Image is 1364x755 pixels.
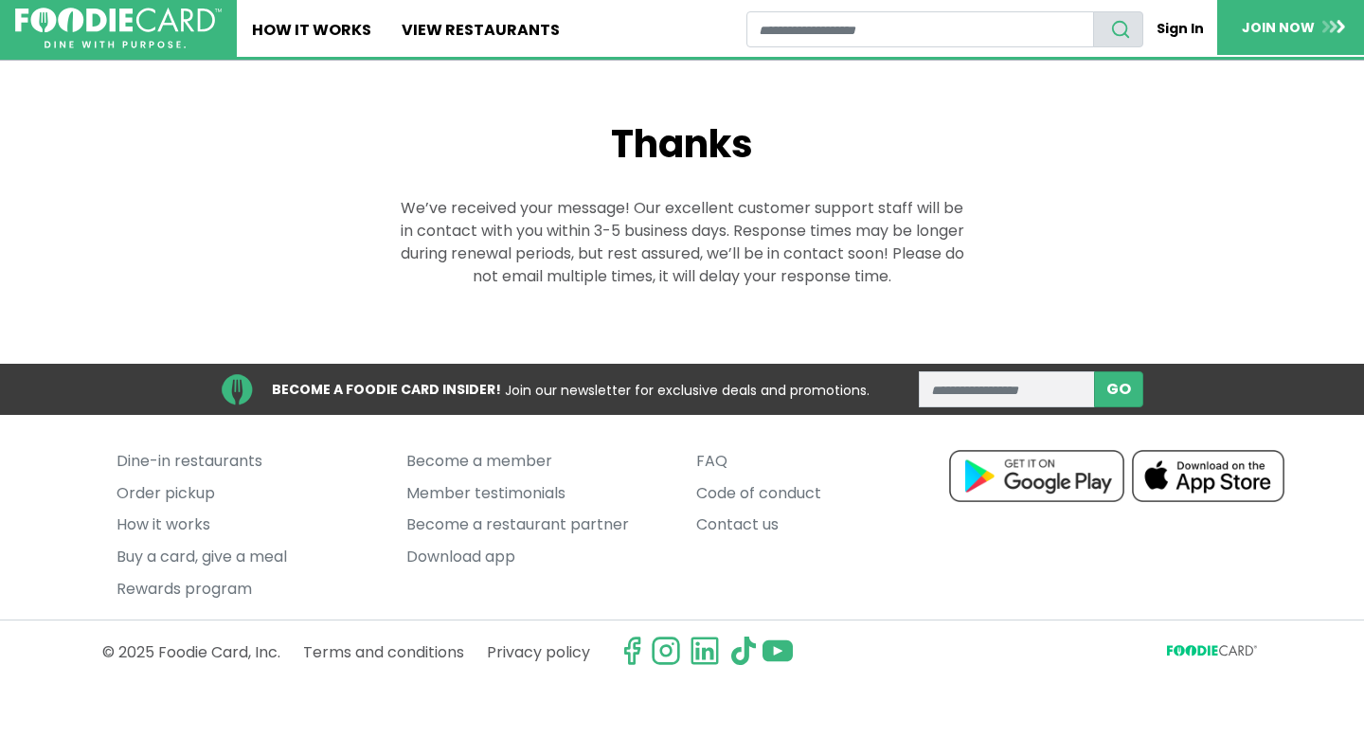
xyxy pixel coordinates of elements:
[617,636,647,666] svg: check us out on facebook
[406,541,668,573] a: Download app
[1143,11,1217,46] a: Sign In
[117,445,378,477] a: Dine-in restaurants
[1094,371,1143,407] button: subscribe
[763,636,793,666] img: youtube.svg
[15,8,222,49] img: FoodieCard; Eat, Drink, Save, Donate
[398,121,966,167] h1: Thanks
[728,636,759,666] img: tiktok.svg
[1093,11,1143,47] button: search
[690,636,720,666] img: linkedin.svg
[398,197,966,288] p: We’ve received your message! Our excellent customer support staff will be in contact with you wit...
[406,445,668,477] a: Become a member
[117,541,378,573] a: Buy a card, give a meal
[102,636,280,669] p: © 2025 Foodie Card, Inc.
[696,445,958,477] a: FAQ
[117,477,378,510] a: Order pickup
[406,477,668,510] a: Member testimonials
[272,380,501,399] strong: BECOME A FOODIE CARD INSIDER!
[919,371,1095,407] input: enter email address
[117,510,378,542] a: How it works
[696,510,958,542] a: Contact us
[746,11,1095,47] input: restaurant search
[117,573,378,605] a: Rewards program
[487,636,590,669] a: Privacy policy
[505,380,870,399] span: Join our newsletter for exclusive deals and promotions.
[303,636,464,669] a: Terms and conditions
[696,477,958,510] a: Code of conduct
[1167,645,1262,663] svg: FoodieCard
[406,510,668,542] a: Become a restaurant partner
